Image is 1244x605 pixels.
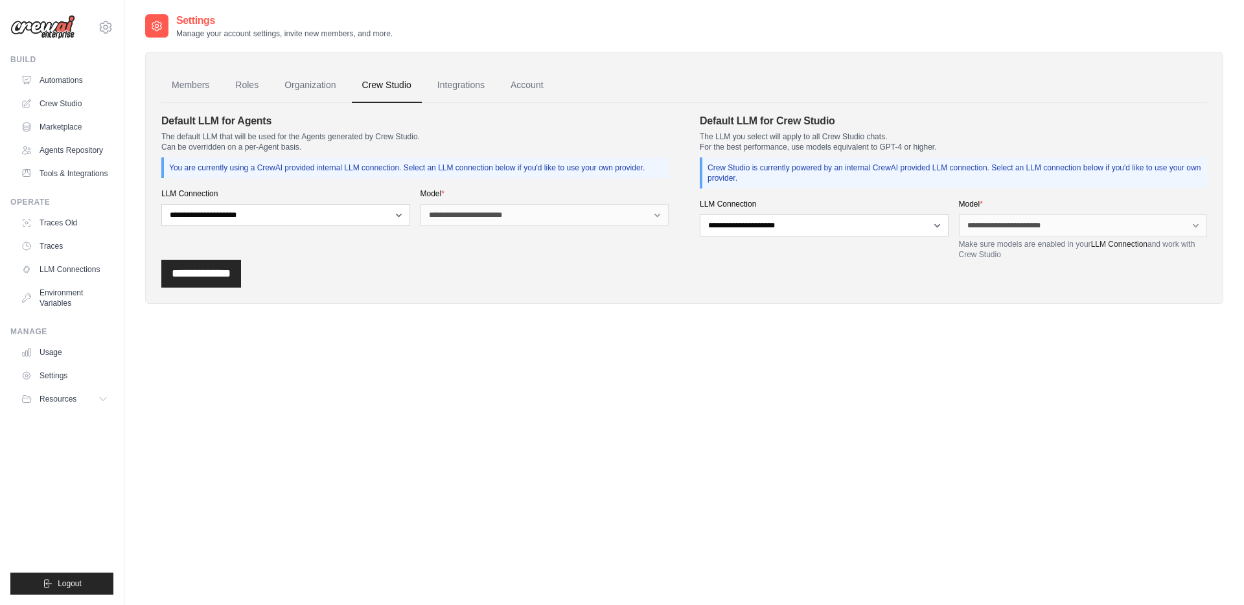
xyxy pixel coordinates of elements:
div: Operate [10,197,113,207]
a: Traces [16,236,113,257]
p: Make sure models are enabled in your and work with Crew Studio [959,239,1208,260]
button: Logout [10,573,113,595]
a: Agents Repository [16,140,113,161]
span: Logout [58,578,82,589]
a: Crew Studio [16,93,113,114]
h2: Settings [176,13,393,29]
a: Roles [225,68,269,103]
img: Logo [10,15,75,40]
label: LLM Connection [161,188,410,199]
button: Resources [16,389,113,409]
label: Model [420,188,669,199]
a: Tools & Integrations [16,163,113,184]
a: Marketplace [16,117,113,137]
div: Manage [10,326,113,337]
a: LLM Connection [1091,240,1147,249]
a: Environment Variables [16,282,113,314]
span: Resources [40,394,76,404]
label: LLM Connection [700,199,949,209]
a: Crew Studio [352,68,422,103]
a: Members [161,68,220,103]
a: Integrations [427,68,495,103]
h4: Default LLM for Crew Studio [700,113,1207,129]
div: Build [10,54,113,65]
p: Crew Studio is currently powered by an internal CrewAI provided LLM connection. Select an LLM con... [708,163,1202,183]
p: Manage your account settings, invite new members, and more. [176,29,393,39]
p: You are currently using a CrewAI provided internal LLM connection. Select an LLM connection below... [169,163,663,173]
h4: Default LLM for Agents [161,113,669,129]
label: Model [959,199,1208,209]
a: Usage [16,342,113,363]
p: The LLM you select will apply to all Crew Studio chats. For the best performance, use models equi... [700,131,1207,152]
a: Automations [16,70,113,91]
a: Account [500,68,554,103]
a: LLM Connections [16,259,113,280]
a: Traces Old [16,212,113,233]
a: Settings [16,365,113,386]
a: Organization [274,68,346,103]
p: The default LLM that will be used for the Agents generated by Crew Studio. Can be overridden on a... [161,131,669,152]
